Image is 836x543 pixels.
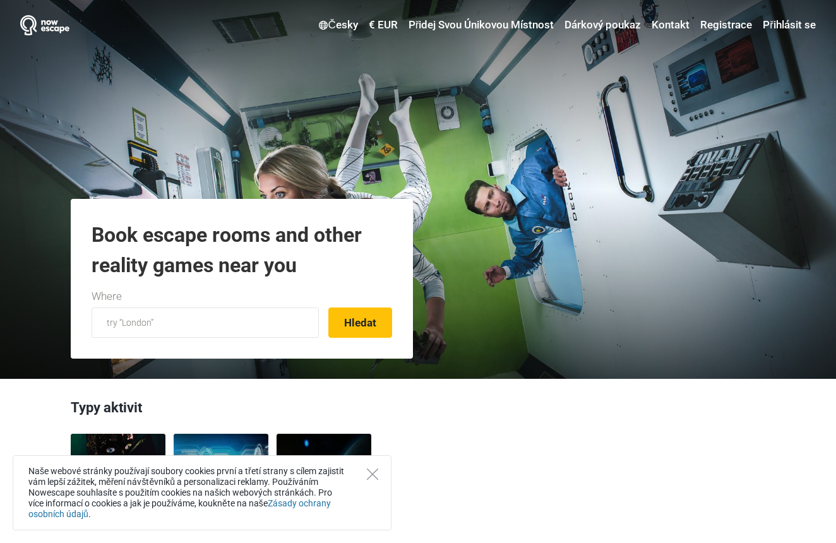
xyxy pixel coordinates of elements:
a: Dárkový poukaz [561,14,644,37]
h3: Typy aktivit [71,398,765,424]
a: Outdoor aktivity [174,434,268,528]
button: Hledat [328,307,392,338]
img: Nowescape logo [20,15,69,35]
label: Where [92,289,122,305]
a: Únikové hry [71,434,165,528]
a: Česky [316,14,361,37]
a: € EUR [366,14,401,37]
a: Registrace [697,14,755,37]
div: Naše webové stránky používají soubory cookies první a třetí strany s cílem zajistit vám lepší záž... [13,455,391,530]
button: Close [367,468,378,480]
a: Hry ve virtuální realitě [277,434,371,528]
input: try “London” [92,307,319,338]
a: Přidej Svou Únikovou Místnost [405,14,558,37]
h1: Book escape rooms and other reality games near you [92,220,392,280]
a: Přihlásit se [760,14,816,37]
a: Zásady ochrany osobních údajů [28,498,331,519]
img: Česky [319,21,328,30]
a: Kontakt [648,14,693,37]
